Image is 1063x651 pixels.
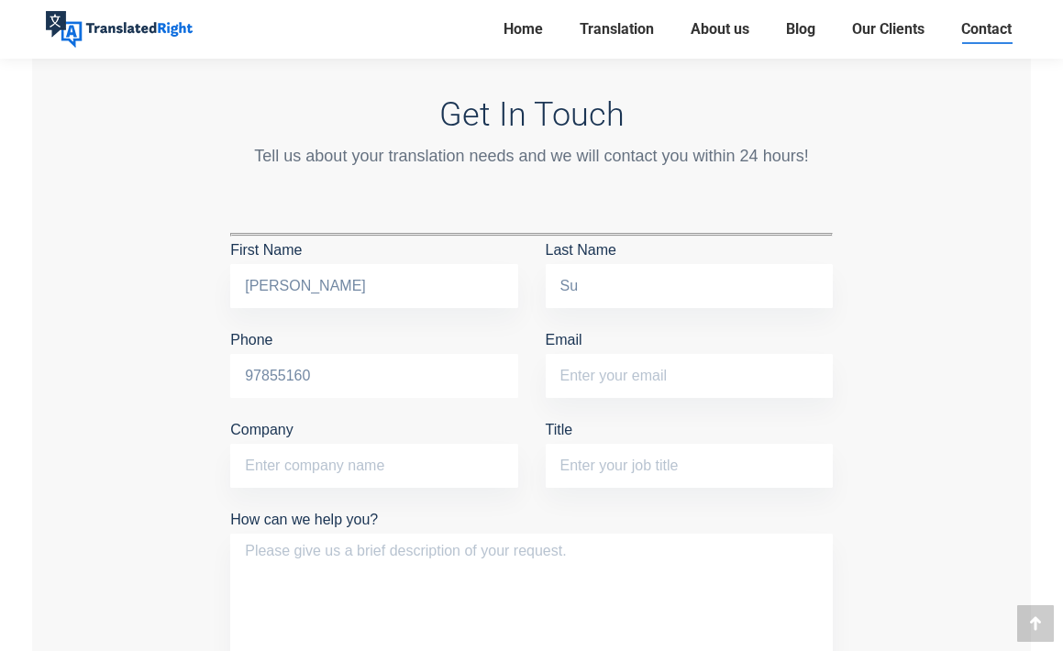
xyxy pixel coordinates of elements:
label: Title [546,422,833,473]
input: Email [546,354,833,398]
a: Translation [574,17,659,42]
input: Last Name [546,264,833,308]
span: Translation [580,20,654,39]
label: Phone [230,332,517,383]
a: Blog [781,17,821,42]
label: Company [230,422,517,473]
label: First Name [230,242,517,293]
h3: Get In Touch [230,95,833,134]
a: About us [685,17,755,42]
span: About us [691,20,749,39]
input: First Name [230,264,517,308]
input: Phone [230,354,517,398]
label: Last Name [546,242,833,293]
span: Our Clients [852,20,925,39]
img: Translated Right [46,11,193,48]
label: How can we help you? [230,512,833,555]
input: Title [546,444,833,488]
label: Email [546,332,833,383]
span: Blog [786,20,815,39]
a: Our Clients [847,17,930,42]
span: Home [504,20,543,39]
a: Contact [956,17,1017,42]
a: Home [498,17,548,42]
input: Company [230,444,517,488]
div: Tell us about your translation needs and we will contact you within 24 hours! [230,143,833,169]
span: Contact [961,20,1012,39]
